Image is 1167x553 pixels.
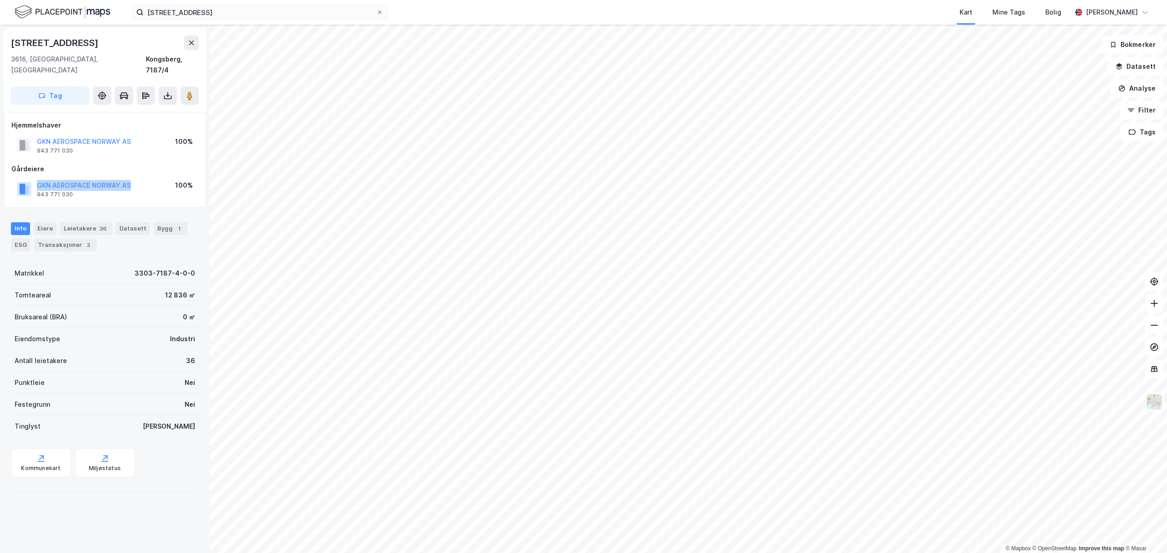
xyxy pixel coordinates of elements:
a: Mapbox [1006,545,1031,552]
div: Tinglyst [15,421,41,432]
div: Matrikkel [15,268,44,279]
div: 100% [175,136,193,147]
button: Analyse [1110,79,1163,97]
div: Festegrunn [15,399,50,410]
button: Bokmerker [1102,36,1163,54]
div: 943 771 030 [37,147,73,154]
div: Bolig [1045,7,1061,18]
div: Antall leietakere [15,355,67,366]
div: Kongsberg, 7187/4 [146,54,199,76]
div: Hjemmelshaver [11,120,198,131]
button: Filter [1120,101,1163,119]
div: [PERSON_NAME] [1086,7,1138,18]
div: 36 [98,224,108,233]
div: 0 ㎡ [183,312,195,323]
div: Bygg [154,222,187,235]
div: Industri [170,333,195,344]
div: 100% [175,180,193,191]
input: Søk på adresse, matrikkel, gårdeiere, leietakere eller personer [144,5,376,19]
img: logo.f888ab2527a4732fd821a326f86c7f29.svg [15,4,110,20]
div: Gårdeiere [11,164,198,174]
div: Datasett [116,222,150,235]
div: 3616, [GEOGRAPHIC_DATA], [GEOGRAPHIC_DATA] [11,54,146,76]
div: [STREET_ADDRESS] [11,36,100,50]
a: Improve this map [1079,545,1124,552]
div: 3 [84,241,93,250]
div: Kart [960,7,972,18]
div: Info [11,222,30,235]
iframe: Chat Widget [1121,509,1167,553]
div: Tomteareal [15,290,51,301]
button: Tags [1121,123,1163,141]
div: Nei [185,377,195,388]
div: 3303-7187-4-0-0 [134,268,195,279]
img: Z [1146,393,1163,410]
div: Transaksjoner [34,239,97,251]
div: Eiere [34,222,57,235]
div: 943 771 030 [37,191,73,198]
div: Eiendomstype [15,333,60,344]
div: Mine Tags [992,7,1025,18]
div: 36 [186,355,195,366]
a: OpenStreetMap [1033,545,1077,552]
div: 12 836 ㎡ [165,290,195,301]
button: Tag [11,87,89,105]
div: Nei [185,399,195,410]
div: Punktleie [15,377,45,388]
div: Kommunekart [21,465,61,472]
div: Bruksareal (BRA) [15,312,67,323]
div: Miljøstatus [89,465,121,472]
div: Kontrollprogram for chat [1121,509,1167,553]
div: 1 [175,224,184,233]
div: Leietakere [60,222,112,235]
div: ESG [11,239,31,251]
button: Datasett [1108,57,1163,76]
div: [PERSON_NAME] [143,421,195,432]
